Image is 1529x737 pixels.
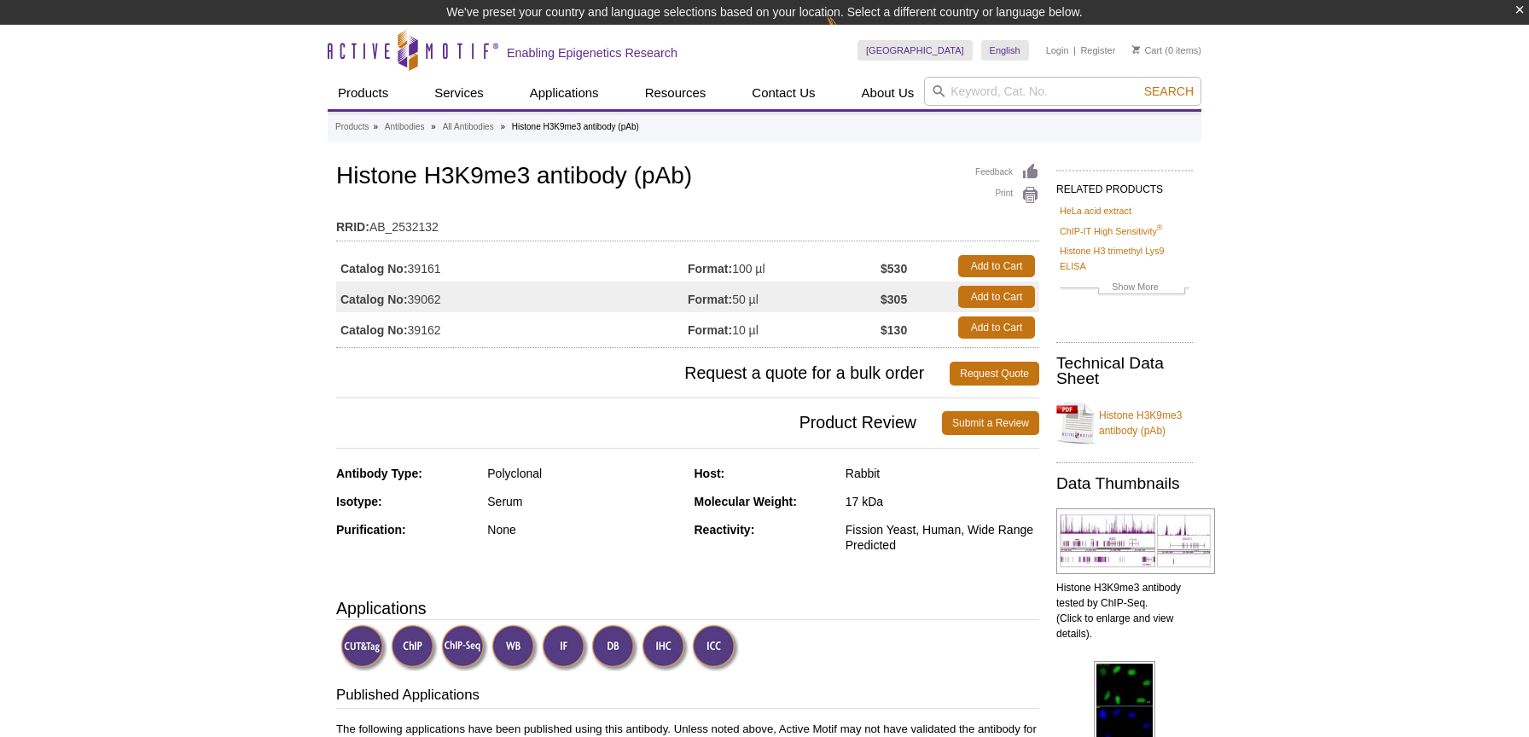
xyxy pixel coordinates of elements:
a: HeLa acid extract [1060,203,1131,218]
a: Request Quote [950,362,1039,386]
input: Keyword, Cat. No. [924,77,1201,106]
div: Rabbit [846,466,1039,481]
img: Immunocytochemistry Validated [692,624,739,671]
li: (0 items) [1132,40,1201,61]
h1: Histone H3K9me3 antibody (pAb) [336,163,1039,192]
td: 50 µl [688,281,881,312]
sup: ® [1157,223,1163,232]
a: Applications [520,77,609,109]
div: Serum [487,494,681,509]
a: [GEOGRAPHIC_DATA] [858,40,973,61]
span: Request a quote for a bulk order [336,362,950,386]
a: ChIP-IT High Sensitivity® [1060,223,1162,239]
a: Products [328,77,398,109]
strong: Reactivity: [695,523,755,537]
a: Antibodies [385,119,425,135]
img: CUT&Tag Validated [340,624,387,671]
a: Add to Cart [958,316,1035,339]
a: Contact Us [741,77,825,109]
a: Resources [635,77,717,109]
a: Cart [1132,44,1162,56]
div: 17 kDa [846,494,1039,509]
td: 100 µl [688,251,881,281]
a: Register [1080,44,1115,56]
img: ChIP-Seq Validated [441,624,488,671]
img: Immunohistochemistry Validated [642,624,689,671]
strong: $305 [881,292,907,307]
strong: $530 [881,261,907,276]
strong: Format: [688,292,732,307]
img: Dot Blot Validated [591,624,638,671]
li: Histone H3K9me3 antibody (pAb) [512,122,639,131]
strong: Format: [688,261,732,276]
img: Western Blot Validated [491,624,538,671]
a: Products [335,119,369,135]
td: AB_2532132 [336,209,1039,236]
h3: Published Applications [336,685,1039,709]
span: Product Review [336,411,942,435]
li: » [431,122,436,131]
img: Histone H3K9me3 antibody tested by ChIP-Seq. [1056,508,1215,574]
a: Login [1046,44,1069,56]
a: English [981,40,1029,61]
a: About Us [852,77,925,109]
img: Immunofluorescence Validated [542,624,589,671]
span: Search [1144,84,1194,98]
a: Submit a Review [942,411,1039,435]
strong: $130 [881,322,907,338]
a: All Antibodies [443,119,494,135]
a: Histone H3K9me3 antibody (pAb) [1056,398,1193,449]
h2: Technical Data Sheet [1056,356,1193,386]
a: Feedback [975,163,1039,182]
button: Search [1139,84,1199,99]
strong: Host: [695,467,725,480]
strong: Format: [688,322,732,338]
strong: Catalog No: [340,261,408,276]
img: ChIP Validated [391,624,438,671]
div: Fission Yeast, Human, Wide Range Predicted [846,522,1039,553]
strong: Antibody Type: [336,467,422,480]
a: Add to Cart [958,286,1035,308]
li: » [500,122,505,131]
strong: Purification: [336,523,406,537]
td: 10 µl [688,312,881,343]
div: Polyclonal [487,466,681,481]
li: | [1073,40,1076,61]
td: 39162 [336,312,688,343]
strong: RRID: [336,219,369,235]
a: Show More [1060,279,1189,299]
a: Histone H3 trimethyl Lys9 ELISA [1060,243,1189,274]
h2: RELATED PRODUCTS [1056,170,1193,200]
a: Services [424,77,494,109]
td: 39062 [336,281,688,312]
img: Change Here [826,13,871,53]
li: » [373,122,378,131]
strong: Catalog No: [340,292,408,307]
a: Add to Cart [958,255,1035,277]
img: Your Cart [1132,45,1140,54]
strong: Molecular Weight: [695,495,797,508]
p: Histone H3K9me3 antibody tested by ChIP-Seq. (Click to enlarge and view details). [1056,580,1193,641]
strong: Isotype: [336,495,382,508]
div: None [487,522,681,537]
h2: Data Thumbnails [1056,476,1193,491]
strong: Catalog No: [340,322,408,338]
a: Print [975,186,1039,205]
h3: Applications [336,595,1039,621]
td: 39161 [336,251,688,281]
h2: Enabling Epigenetics Research [507,45,677,61]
